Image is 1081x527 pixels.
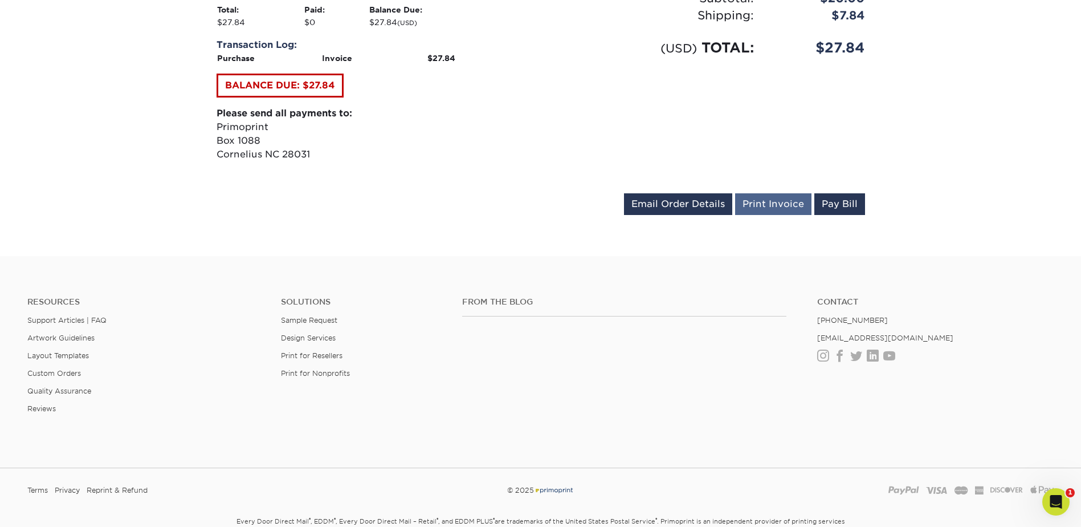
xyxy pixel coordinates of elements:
a: Quality Assurance [27,387,91,395]
div: $27.84 [762,38,874,58]
sup: ® [309,517,311,522]
a: Support Articles | FAQ [27,316,107,325]
div: © 2025 [366,482,714,499]
div: Transaction Log: [217,38,532,52]
a: Artwork Guidelines [27,334,95,342]
span: TOTAL: [701,39,754,56]
strong: Invoice [322,54,352,63]
td: $27.84 [217,16,304,29]
td: $27.84 [369,16,532,29]
th: Balance Due: [369,3,532,16]
div: $7.84 [762,7,874,24]
p: Primoprint Box 1088 Cornelius NC 28031 [217,107,532,161]
a: Terms [27,482,48,499]
a: Print for Nonprofits [281,369,350,378]
small: (USD) [397,19,417,27]
h4: Resources [27,297,264,307]
sup: ® [493,517,495,522]
a: Email Order Details [624,193,732,215]
iframe: Google Customer Reviews [3,492,97,523]
a: Reviews [27,404,56,413]
a: BALANCE DUE: $27.84 [217,74,344,98]
td: $0 [304,16,369,29]
span: 1 [1066,488,1075,497]
a: Design Services [281,334,336,342]
small: (USD) [660,41,697,55]
strong: Purchase [217,54,255,63]
th: Paid: [304,3,369,16]
a: Custom Orders [27,369,81,378]
a: Reprint & Refund [87,482,148,499]
th: Total: [217,3,304,16]
a: [PHONE_NUMBER] [817,316,888,325]
sup: ® [334,517,336,522]
a: Privacy [55,482,80,499]
a: Print for Resellers [281,351,342,360]
img: Primoprint [534,486,574,494]
a: Layout Templates [27,351,89,360]
a: Pay Bill [814,193,865,215]
a: Print Invoice [735,193,811,215]
a: [EMAIL_ADDRESS][DOMAIN_NAME] [817,334,953,342]
strong: Please send all payments to: [217,108,352,119]
sup: ® [655,517,657,522]
sup: ® [437,517,438,522]
h4: From the Blog [462,297,786,307]
iframe: Intercom live chat [1042,488,1070,516]
a: Contact [817,297,1054,307]
a: Sample Request [281,316,337,325]
h4: Solutions [281,297,445,307]
div: Shipping: [541,7,762,24]
strong: $27.84 [427,54,455,63]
